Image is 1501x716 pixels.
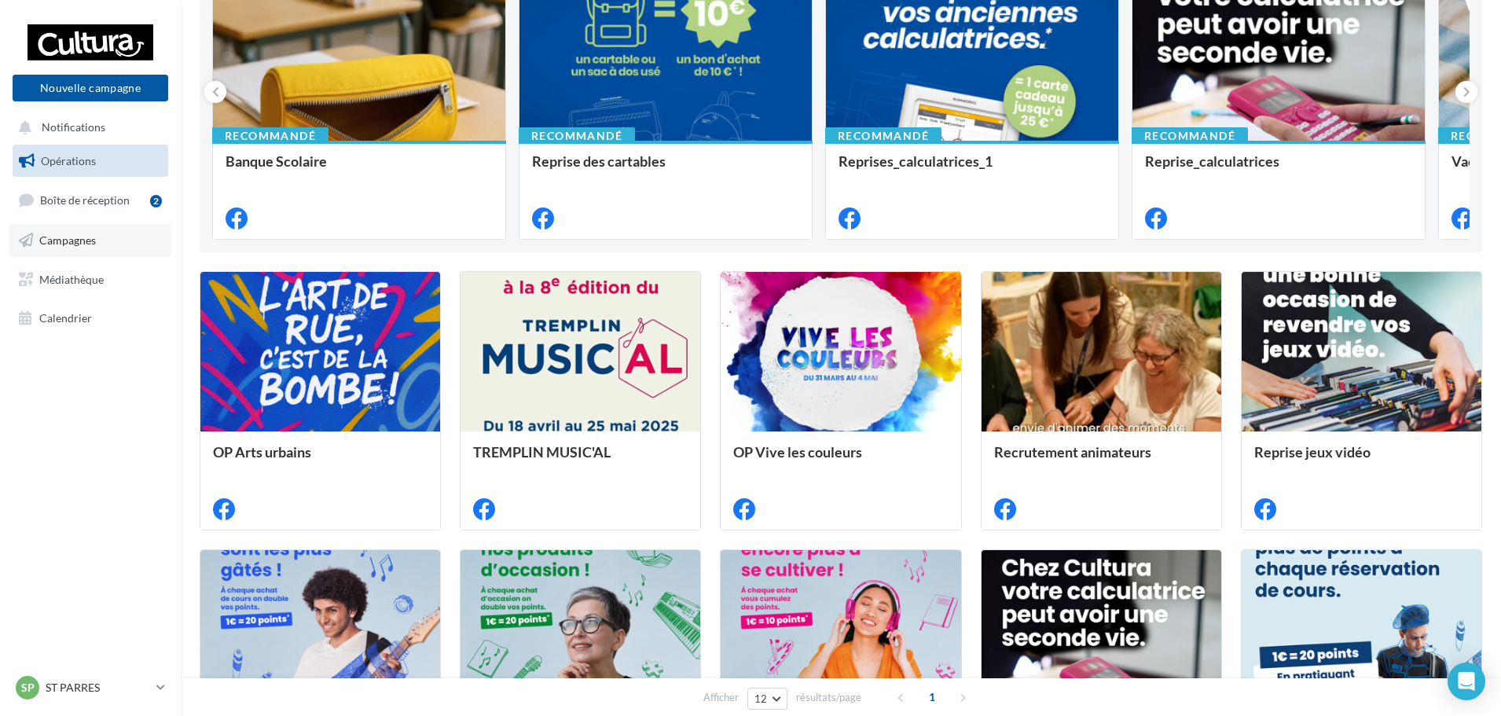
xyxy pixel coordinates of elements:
[41,154,96,167] span: Opérations
[13,673,168,703] a: SP ST PARRES
[21,680,35,696] span: SP
[1132,127,1248,145] div: Recommandé
[1254,444,1469,475] div: Reprise jeux vidéo
[40,193,130,207] span: Boîte de réception
[46,680,150,696] p: ST PARRES
[839,153,1106,185] div: Reprises_calculatrices_1
[703,690,739,705] span: Afficher
[1448,663,1485,700] div: Open Intercom Messenger
[532,153,799,185] div: Reprise des cartables
[13,75,168,101] button: Nouvelle campagne
[796,690,861,705] span: résultats/page
[42,121,105,134] span: Notifications
[825,127,941,145] div: Recommandé
[150,195,162,207] div: 2
[754,692,768,705] span: 12
[747,688,787,710] button: 12
[9,183,171,217] a: Boîte de réception2
[994,444,1209,475] div: Recrutement animateurs
[473,444,688,475] div: TREMPLIN MUSIC'AL
[9,302,171,335] a: Calendrier
[733,444,948,475] div: OP Vive les couleurs
[9,145,171,178] a: Opérations
[39,311,92,325] span: Calendrier
[39,233,96,247] span: Campagnes
[213,444,428,475] div: OP Arts urbains
[1145,153,1412,185] div: Reprise_calculatrices
[226,153,493,185] div: Banque Scolaire
[519,127,635,145] div: Recommandé
[919,685,945,710] span: 1
[9,263,171,296] a: Médiathèque
[9,224,171,257] a: Campagnes
[212,127,328,145] div: Recommandé
[39,272,104,285] span: Médiathèque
